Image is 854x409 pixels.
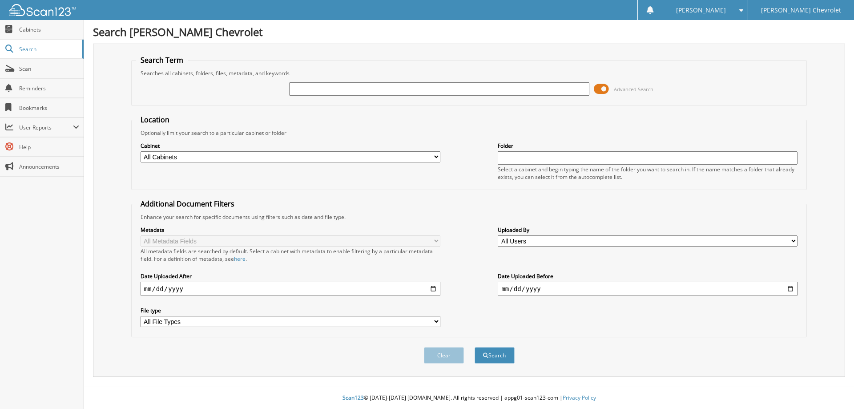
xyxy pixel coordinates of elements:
[19,124,73,131] span: User Reports
[19,143,79,151] span: Help
[424,347,464,364] button: Clear
[84,387,854,409] div: © [DATE]-[DATE] [DOMAIN_NAME]. All rights reserved | appg01-scan123-com |
[141,282,440,296] input: start
[498,272,798,280] label: Date Uploaded Before
[19,104,79,112] span: Bookmarks
[475,347,515,364] button: Search
[141,272,440,280] label: Date Uploaded After
[614,86,653,93] span: Advanced Search
[498,166,798,181] div: Select a cabinet and begin typing the name of the folder you want to search in. If the name match...
[141,307,440,314] label: File type
[498,142,798,150] label: Folder
[342,394,364,401] span: Scan123
[136,55,188,65] legend: Search Term
[19,163,79,170] span: Announcements
[498,282,798,296] input: end
[136,213,802,221] div: Enhance your search for specific documents using filters such as date and file type.
[498,226,798,234] label: Uploaded By
[19,85,79,92] span: Reminders
[136,69,802,77] div: Searches all cabinets, folders, files, metadata, and keywords
[141,226,440,234] label: Metadata
[93,24,845,39] h1: Search [PERSON_NAME] Chevrolet
[19,65,79,73] span: Scan
[563,394,596,401] a: Privacy Policy
[19,26,79,33] span: Cabinets
[136,115,174,125] legend: Location
[141,142,440,150] label: Cabinet
[141,247,440,263] div: All metadata fields are searched by default. Select a cabinet with metadata to enable filtering b...
[234,255,246,263] a: here
[136,129,802,137] div: Optionally limit your search to a particular cabinet or folder
[9,4,76,16] img: scan123-logo-white.svg
[136,199,239,209] legend: Additional Document Filters
[676,8,726,13] span: [PERSON_NAME]
[761,8,841,13] span: [PERSON_NAME] Chevrolet
[19,45,78,53] span: Search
